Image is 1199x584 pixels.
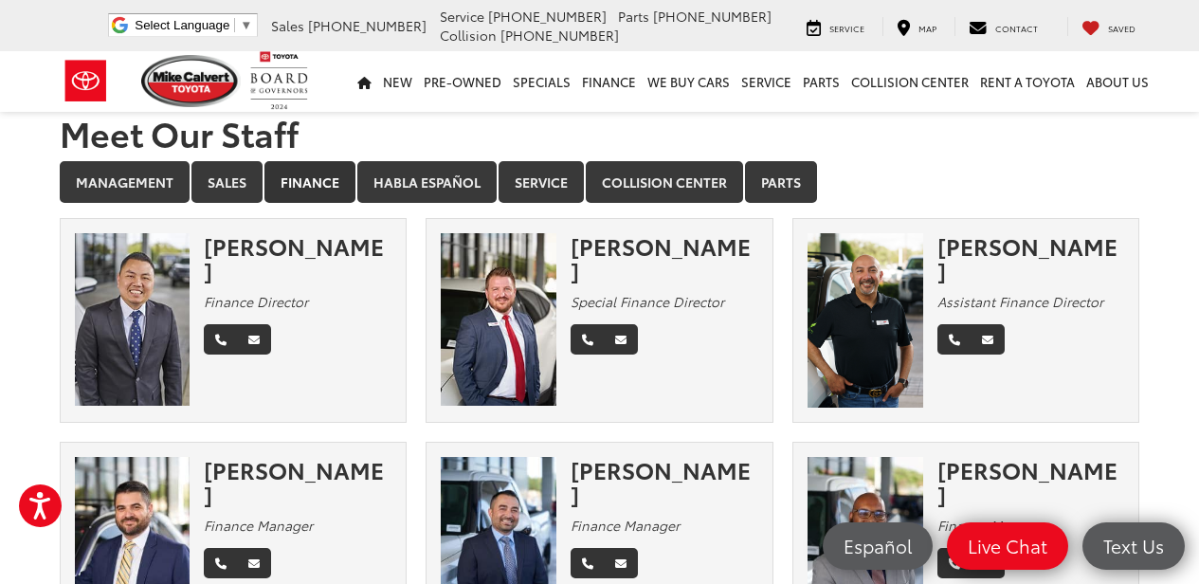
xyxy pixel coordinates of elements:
a: Home [352,51,377,112]
span: Text Us [1094,534,1173,557]
a: Select Language​ [135,18,252,32]
a: Español [823,522,933,570]
span: Parts [618,7,649,26]
a: Parts [745,161,817,203]
em: Finance Manager [571,516,680,535]
a: Contact [954,17,1052,36]
a: Finance [576,51,642,112]
em: Assistant Finance Director [937,292,1103,311]
img: Mike Calvert Toyota [141,55,242,107]
span: [PHONE_NUMBER] [500,26,619,45]
div: Department Tabs [60,161,1140,205]
a: Service [736,51,797,112]
a: Finance [264,161,355,203]
span: Map [918,22,936,34]
a: Management [60,161,190,203]
span: Español [834,534,921,557]
img: Imran Shariff [808,233,923,408]
a: WE BUY CARS [642,51,736,112]
a: Phone [937,548,972,578]
a: New [377,51,418,112]
a: Collision Center [845,51,974,112]
div: [PERSON_NAME] [204,457,391,507]
div: [PERSON_NAME] [571,233,758,283]
span: ​ [234,18,235,32]
div: [PERSON_NAME] [937,457,1125,507]
a: Pre-Owned [418,51,507,112]
a: Email [237,324,271,355]
a: Text Us [1082,522,1185,570]
a: Email [237,548,271,578]
a: About Us [1081,51,1154,112]
a: Phone [571,548,605,578]
a: Sales [191,161,263,203]
a: Habla Español [357,161,497,203]
a: Service [792,17,879,36]
span: [PHONE_NUMBER] [653,7,772,26]
span: Saved [1108,22,1135,34]
span: ▼ [240,18,252,32]
a: Collision Center [586,161,743,203]
div: [PERSON_NAME] [571,457,758,507]
a: Email [971,324,1005,355]
em: Finance Manager [204,516,313,535]
span: Select Language [135,18,229,32]
span: Contact [995,22,1038,34]
span: Live Chat [958,534,1057,557]
em: Finance Director [204,292,308,311]
a: Rent a Toyota [974,51,1081,112]
img: Stephen Lee [441,233,556,407]
div: [PERSON_NAME] [937,233,1125,283]
a: Email [604,548,638,578]
em: Special Finance Director [571,292,724,311]
a: Parts [797,51,845,112]
img: Adam Nguyen [75,233,191,407]
a: Email [604,324,638,355]
a: Phone [204,548,238,578]
h1: Meet Our Staff [60,114,1140,152]
span: Collision [440,26,497,45]
a: Phone [571,324,605,355]
a: Phone [937,324,972,355]
a: Map [882,17,951,36]
a: My Saved Vehicles [1067,17,1150,36]
a: Specials [507,51,576,112]
a: Service [499,161,584,203]
a: Live Chat [947,522,1068,570]
a: Phone [204,324,238,355]
span: [PHONE_NUMBER] [488,7,607,26]
div: [PERSON_NAME] [204,233,391,283]
span: Service [440,7,484,26]
em: Finance Manager [937,516,1046,535]
img: Toyota [50,50,121,112]
span: Sales [271,16,304,35]
span: [PHONE_NUMBER] [308,16,427,35]
span: Service [829,22,864,34]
